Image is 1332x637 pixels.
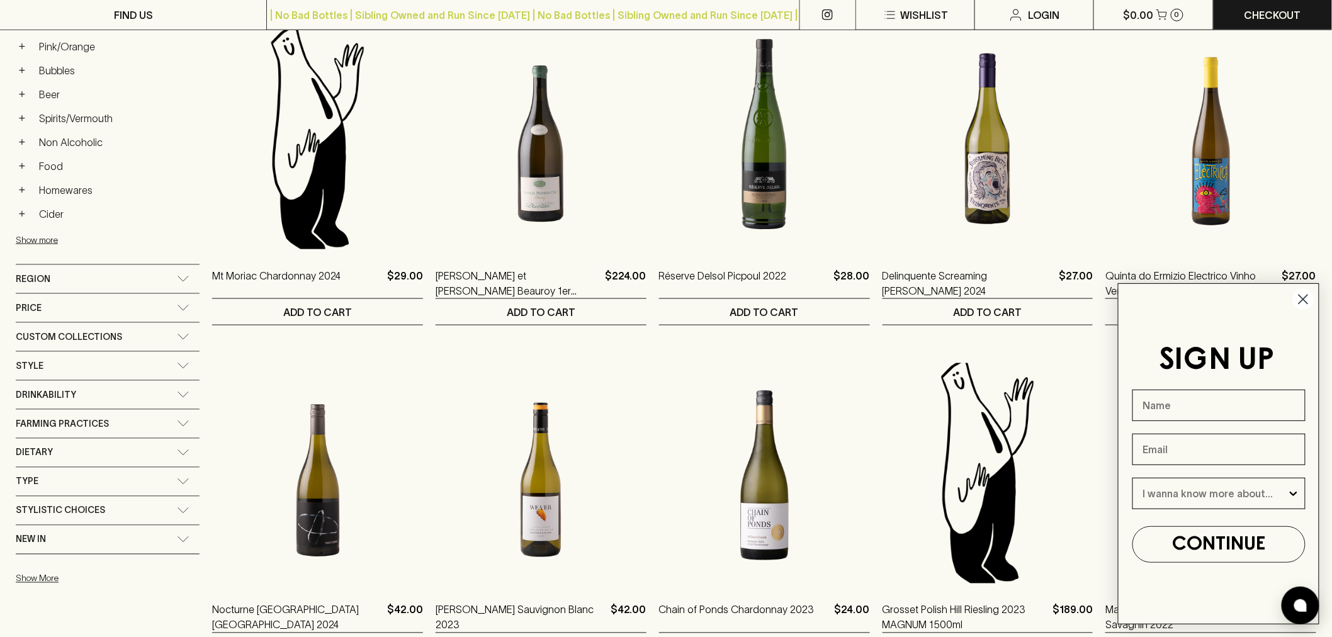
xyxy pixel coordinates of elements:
[1292,288,1314,310] button: Close dialog
[16,136,28,149] button: +
[1059,268,1093,298] p: $27.00
[1287,478,1300,509] button: Show Options
[1105,29,1316,249] img: Quinta do Ermizio Electrico Vinho Verde 2022
[33,203,200,225] a: Cider
[659,268,787,298] a: Réserve Delsol Picpoul 2022
[16,300,42,316] span: Price
[605,268,646,298] p: $224.00
[1105,268,1277,298] a: Quinta do Ermizio Electrico Vinho Verde 2022
[33,84,200,105] a: Beer
[33,108,200,129] a: Spirits/Vermouth
[16,503,105,519] span: Stylistic Choices
[883,363,1093,583] img: Blackhearts & Sparrows Man
[1160,346,1275,375] span: SIGN UP
[16,387,76,403] span: Drinkability
[1245,8,1301,23] p: Checkout
[114,8,153,23] p: FIND US
[33,155,200,177] a: Food
[1282,268,1316,298] p: $27.00
[16,265,200,293] div: Region
[16,439,200,467] div: Dietary
[16,526,200,554] div: New In
[283,305,352,320] p: ADD TO CART
[1029,8,1060,23] p: Login
[212,363,423,583] img: Nocturne Treeton Sub Region Chardonnay 2024
[507,305,575,320] p: ADD TO CART
[436,299,646,325] button: ADD TO CART
[16,410,200,438] div: Farming Practices
[953,305,1022,320] p: ADD TO CART
[659,299,870,325] button: ADD TO CART
[900,8,948,23] p: Wishlist
[1132,390,1306,421] input: Name
[835,602,870,633] p: $24.00
[212,29,423,249] img: Blackhearts & Sparrows Man
[16,474,38,490] span: Type
[33,132,200,153] a: Non Alcoholic
[16,88,28,101] button: +
[1294,599,1307,612] img: bubble-icon
[883,299,1093,325] button: ADD TO CART
[16,566,181,592] button: Show More
[33,179,200,201] a: Homewares
[436,268,600,298] a: [PERSON_NAME] et [PERSON_NAME] Beauroy 1er Chablis Magnum 2021
[611,602,646,633] p: $42.00
[212,299,423,325] button: ADD TO CART
[387,602,423,633] p: $42.00
[16,329,122,345] span: Custom Collections
[212,602,382,633] a: Nocturne [GEOGRAPHIC_DATA] [GEOGRAPHIC_DATA] 2024
[16,358,43,374] span: Style
[1132,434,1306,465] input: Email
[1175,11,1180,18] p: 0
[16,352,200,380] div: Style
[16,323,200,351] div: Custom Collections
[1132,526,1306,563] button: CONTINUE
[16,294,200,322] div: Price
[16,381,200,409] div: Drinkability
[834,268,870,298] p: $28.00
[659,602,815,633] a: Chain of Ponds Chardonnay 2023
[436,602,606,633] a: [PERSON_NAME] Sauvignon Blanc 2023
[436,363,646,583] img: Weaver Sauvignon Blanc 2023
[16,445,53,461] span: Dietary
[16,416,109,432] span: Farming Practices
[1053,602,1093,633] p: $189.00
[16,64,28,77] button: +
[16,271,50,287] span: Region
[16,184,28,196] button: +
[883,602,1048,633] a: Grosset Polish Hill Riesling 2023 MAGNUM 1500ml
[33,60,200,81] a: Bubbles
[1143,478,1287,509] input: I wanna know more about...
[1105,271,1332,637] div: FLYOUT Form
[16,468,200,496] div: Type
[436,29,646,249] img: Agnes et Didier Dauvissat Beauroy 1er Chablis Magnum 2021
[883,29,1093,249] img: Delinquente Screaming Betty Vermentino 2024
[212,268,341,298] a: Mt Moriac Chardonnay 2024
[883,268,1054,298] a: Delinquente Screaming [PERSON_NAME] 2024
[16,112,28,125] button: +
[16,497,200,525] div: Stylistic Choices
[16,532,46,548] span: New In
[659,363,870,583] img: Chain of Ponds Chardonnay 2023
[730,305,799,320] p: ADD TO CART
[16,208,28,220] button: +
[16,160,28,172] button: +
[387,268,423,298] p: $29.00
[16,40,28,53] button: +
[16,227,181,253] button: Show more
[1124,8,1154,23] p: $0.00
[33,36,200,57] a: Pink/Orange
[659,29,870,249] img: Réserve Delsol Picpoul 2022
